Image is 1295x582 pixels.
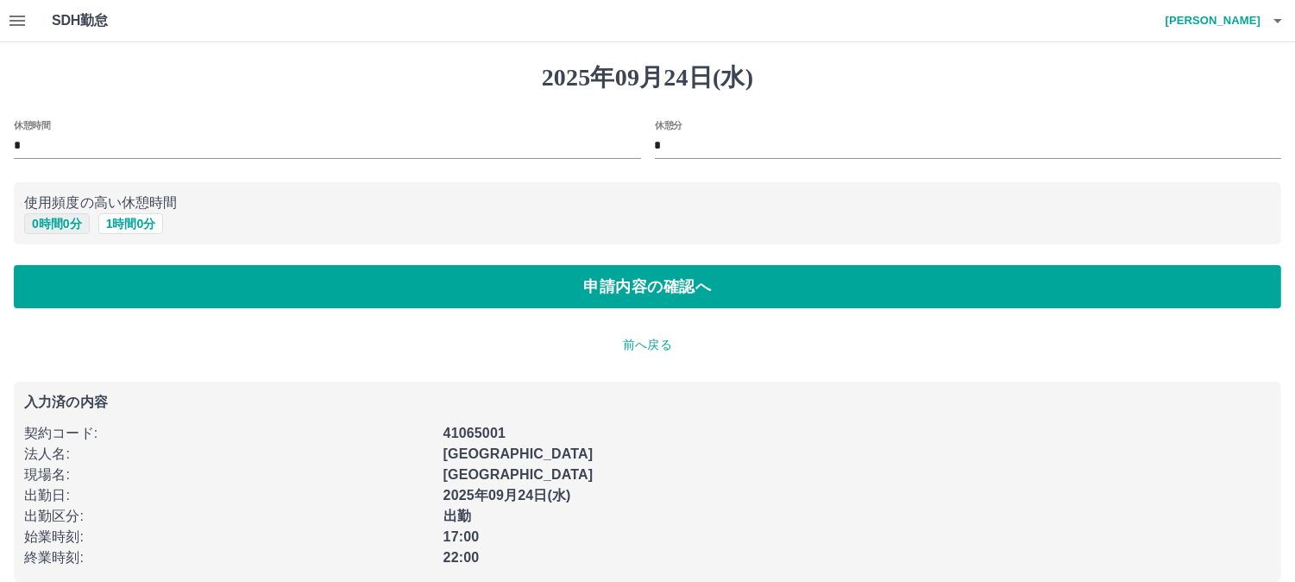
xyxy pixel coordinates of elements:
p: 出勤日 : [24,485,433,506]
h1: 2025年09月24日(水) [14,63,1281,92]
b: 17:00 [443,529,480,544]
button: 0時間0分 [24,213,90,234]
b: 2025年09月24日(水) [443,488,571,503]
button: 1時間0分 [98,213,164,234]
b: 22:00 [443,550,480,565]
p: 前へ戻る [14,336,1281,354]
p: 始業時刻 : [24,527,433,547]
p: 使用頻度の高い休憩時間 [24,193,1271,213]
p: 入力済の内容 [24,395,1271,409]
p: 現場名 : [24,465,433,485]
p: 法人名 : [24,444,433,465]
b: [GEOGRAPHIC_DATA] [443,467,594,482]
b: 41065001 [443,426,506,440]
p: 出勤区分 : [24,506,433,527]
b: [GEOGRAPHIC_DATA] [443,446,594,461]
label: 休憩時間 [14,118,50,131]
button: 申請内容の確認へ [14,265,1281,308]
label: 休憩分 [655,118,682,131]
p: 契約コード : [24,423,433,444]
p: 終業時刻 : [24,547,433,568]
b: 出勤 [443,509,471,523]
